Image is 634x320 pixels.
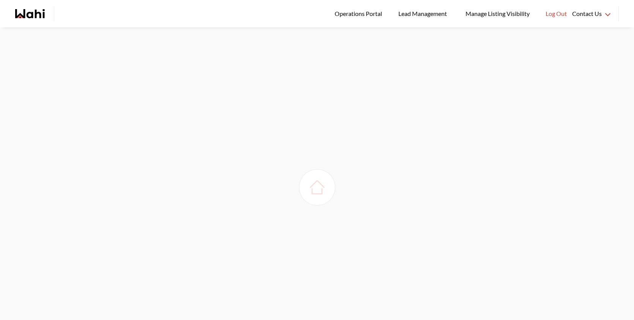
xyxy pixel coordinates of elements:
[15,9,45,18] a: Wahi homepage
[546,9,567,19] span: Log Out
[463,9,532,19] span: Manage Listing Visibility
[335,9,385,19] span: Operations Portal
[307,177,328,198] img: loading house image
[398,9,450,19] span: Lead Management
